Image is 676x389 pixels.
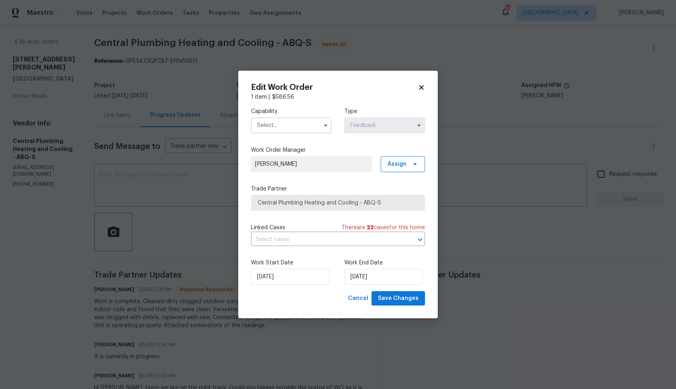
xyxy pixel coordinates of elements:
input: Select cases [251,234,403,246]
button: Open [415,234,426,245]
span: Cancel [348,294,368,304]
button: Save Changes [372,291,425,306]
input: M/D/YYYY [251,269,330,285]
span: Assign [387,160,407,168]
span: [PERSON_NAME] [255,160,368,168]
button: Show options [414,121,424,130]
span: Save Changes [378,294,419,304]
button: Show options [321,121,330,130]
label: Trade Partner [251,185,425,193]
label: Work End Date [344,259,425,267]
span: Central Plumbing Heating and Cooling - ABQ-S [258,199,418,207]
span: $ 586.56 [272,94,294,100]
h2: Edit Work Order [251,83,418,91]
label: Work Order Manager [251,146,425,154]
input: Select... [251,117,332,133]
span: Linked Cases [251,224,285,232]
label: Capability [251,107,332,115]
button: Cancel [345,291,372,306]
input: M/D/YYYY [344,269,423,285]
label: Type [344,107,425,115]
input: Select... [344,117,425,133]
div: 1 item | [251,93,425,101]
span: 22 [367,225,374,230]
span: There are case s for this home [342,224,425,232]
label: Work Start Date [251,259,332,267]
